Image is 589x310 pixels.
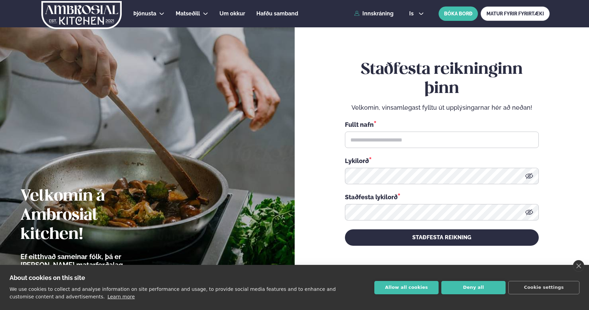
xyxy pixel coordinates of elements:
[219,10,245,18] a: Um okkur
[573,260,584,272] a: close
[133,10,156,18] a: Þjónusta
[345,229,539,246] button: STAÐFESTA REIKNING
[481,6,550,21] a: MATUR FYRIR FYRIRTÆKI
[409,11,416,16] span: is
[219,10,245,17] span: Um okkur
[21,187,162,244] h2: Velkomin á Ambrosial kitchen!
[354,11,393,17] a: Innskráning
[374,281,439,294] button: Allow all cookies
[439,6,478,21] button: BÓKA BORÐ
[345,192,539,201] div: Staðfesta lykilorð
[21,253,162,269] p: Ef eitthvað sameinar fólk, þá er [PERSON_NAME] matarferðalag.
[10,286,336,299] p: We use cookies to collect and analyse information on site performance and usage, to provide socia...
[508,281,579,294] button: Cookie settings
[256,10,298,17] span: Hafðu samband
[107,294,135,299] a: Learn more
[345,60,539,98] h2: Staðfesta reikninginn þinn
[176,10,200,17] span: Matseðill
[345,104,539,112] p: Velkomin, vinsamlegast fylltu út upplýsingarnar hér að neðan!
[404,11,429,16] button: is
[41,1,122,29] img: logo
[345,120,539,129] div: Fullt nafn
[441,281,506,294] button: Deny all
[176,10,200,18] a: Matseðill
[256,10,298,18] a: Hafðu samband
[10,274,85,281] strong: About cookies on this site
[345,156,539,165] div: Lykilorð
[133,10,156,17] span: Þjónusta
